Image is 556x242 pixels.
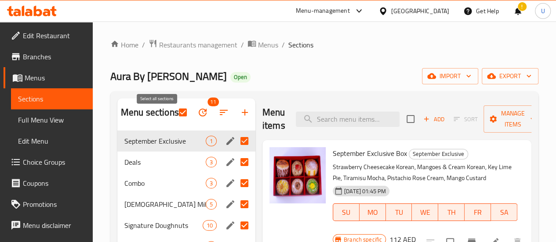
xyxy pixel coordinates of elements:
[206,179,216,188] span: 3
[4,67,93,88] a: Menus
[491,108,535,130] span: Manage items
[224,177,237,190] button: edit
[192,102,213,123] span: Bulk update
[23,199,86,209] span: Promotions
[203,221,216,230] span: 10
[11,109,93,130] a: Full Menu View
[206,200,216,209] span: 5
[409,149,468,159] span: September Exclusive
[23,157,86,167] span: Choice Groups
[409,149,468,159] div: September Exclusive
[11,88,93,109] a: Sections
[124,136,206,146] span: September Exclusive
[224,155,237,169] button: edit
[110,40,138,50] a: Home
[420,112,448,126] span: Add item
[206,199,217,209] div: items
[18,94,86,104] span: Sections
[110,66,227,86] span: Aura By [PERSON_NAME]
[420,112,448,126] button: Add
[494,206,514,219] span: SA
[468,206,487,219] span: FR
[206,158,216,166] span: 3
[258,40,278,50] span: Menus
[117,152,255,173] div: Deals3edit
[483,105,542,133] button: Manage items
[438,203,465,221] button: TH
[206,137,216,145] span: 1
[333,203,360,221] button: SU
[117,215,255,236] div: Signature Doughnuts10edit
[4,215,93,236] a: Menu disclaimer
[465,203,491,221] button: FR
[429,71,471,82] span: import
[117,173,255,194] div: Combo3edit
[142,40,145,50] li: /
[121,106,179,119] h2: Menu sections
[203,220,217,231] div: items
[11,130,93,152] a: Edit Menu
[241,40,244,50] li: /
[110,39,538,51] nav: breadcrumb
[23,30,86,41] span: Edit Restaurant
[206,178,217,188] div: items
[117,130,255,152] div: September Exclusive1edit
[18,115,86,125] span: Full Menu View
[415,206,435,219] span: WE
[124,199,206,209] div: Korean Milk Doughnuts
[482,68,538,84] button: export
[224,198,237,211] button: edit
[23,51,86,62] span: Branches
[363,206,382,219] span: MO
[23,220,86,231] span: Menu disclaimer
[422,68,478,84] button: import
[341,187,389,195] span: [DATE] 01:45 PM
[230,73,251,81] span: Open
[412,203,438,221] button: WE
[247,39,278,51] a: Menus
[4,25,93,46] a: Edit Restaurant
[333,147,407,160] span: September Exclusive Box
[389,206,409,219] span: TU
[230,72,251,83] div: Open
[224,134,237,148] button: edit
[541,6,545,16] span: U
[206,157,217,167] div: items
[442,206,461,219] span: TH
[337,206,356,219] span: SU
[296,112,400,127] input: search
[4,194,93,215] a: Promotions
[491,203,517,221] button: SA
[149,39,237,51] a: Restaurants management
[18,136,86,146] span: Edit Menu
[207,98,219,106] span: 11
[124,157,206,167] span: Deals
[386,203,412,221] button: TU
[23,178,86,188] span: Coupons
[288,40,313,50] span: Sections
[159,40,237,50] span: Restaurants management
[4,46,93,67] a: Branches
[269,147,326,203] img: September Exclusive Box
[124,199,206,209] span: [DEMOGRAPHIC_DATA] Milk Doughnuts
[360,203,386,221] button: MO
[262,106,285,132] h2: Menu items
[4,152,93,173] a: Choice Groups
[25,72,86,83] span: Menus
[401,110,420,128] span: Select section
[296,6,350,16] div: Menu-management
[117,194,255,215] div: [DEMOGRAPHIC_DATA] Milk Doughnuts5edit
[4,173,93,194] a: Coupons
[391,6,449,16] div: [GEOGRAPHIC_DATA]
[333,162,517,184] p: Strawberry Cheesecake Korean, Mangoes & Cream Korean, Key Lime Pie, Tiramisu Mocha, Pistachio Ros...
[489,71,531,82] span: export
[124,178,206,188] span: Combo
[422,114,446,124] span: Add
[282,40,285,50] li: /
[224,219,237,232] button: edit
[124,220,203,231] span: Signature Doughnuts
